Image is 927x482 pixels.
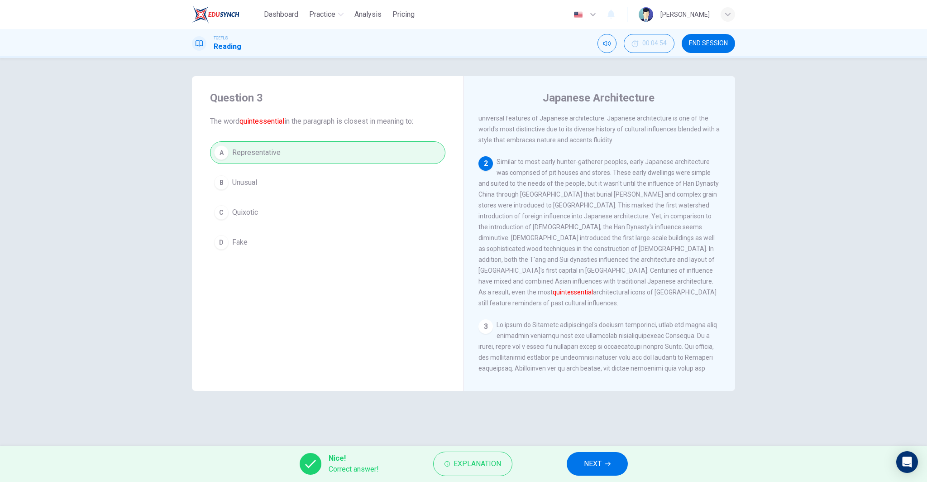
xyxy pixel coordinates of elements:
span: Lo ipsum do Sitametc adipiscingel's doeiusm temporinci, utlab etd magna aliq enimadmin veniamqu n... [478,321,721,470]
span: 00:04:54 [642,40,667,47]
span: NEXT [584,458,602,470]
button: Explanation [433,452,512,476]
h1: Reading [214,41,241,52]
span: Explanation [454,458,501,470]
span: Analysis [354,9,382,20]
div: 2 [478,156,493,171]
button: Dashboard [260,6,302,23]
span: The word in the paragraph is closest in meaning to: [210,116,445,127]
font: quintessential [553,289,593,296]
button: Analysis [351,6,385,23]
div: 3 [478,319,493,334]
span: END SESSION [689,40,728,47]
div: Hide [624,34,674,53]
h4: Question 3 [210,91,445,105]
img: en [573,11,584,18]
button: 00:04:54 [624,34,674,53]
img: Profile picture [639,7,653,22]
span: Similar to most early hunter-gatherer peoples, early Japanese architecture was comprised of pit h... [478,158,719,307]
a: EduSynch logo [192,5,260,24]
span: Correct answer! [329,464,379,475]
button: END SESSION [682,34,735,53]
button: Pricing [389,6,418,23]
span: Nice! [329,453,379,464]
div: [PERSON_NAME] [660,9,710,20]
h4: Japanese Architecture [543,91,655,105]
span: Pricing [392,9,415,20]
img: EduSynch logo [192,5,239,24]
span: TOEFL® [214,35,228,41]
div: Mute [597,34,616,53]
button: NEXT [567,452,628,476]
span: Dashboard [264,9,298,20]
div: Open Intercom Messenger [896,451,918,473]
span: Practice [309,9,335,20]
button: Practice [306,6,347,23]
font: quintessential [239,117,284,125]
